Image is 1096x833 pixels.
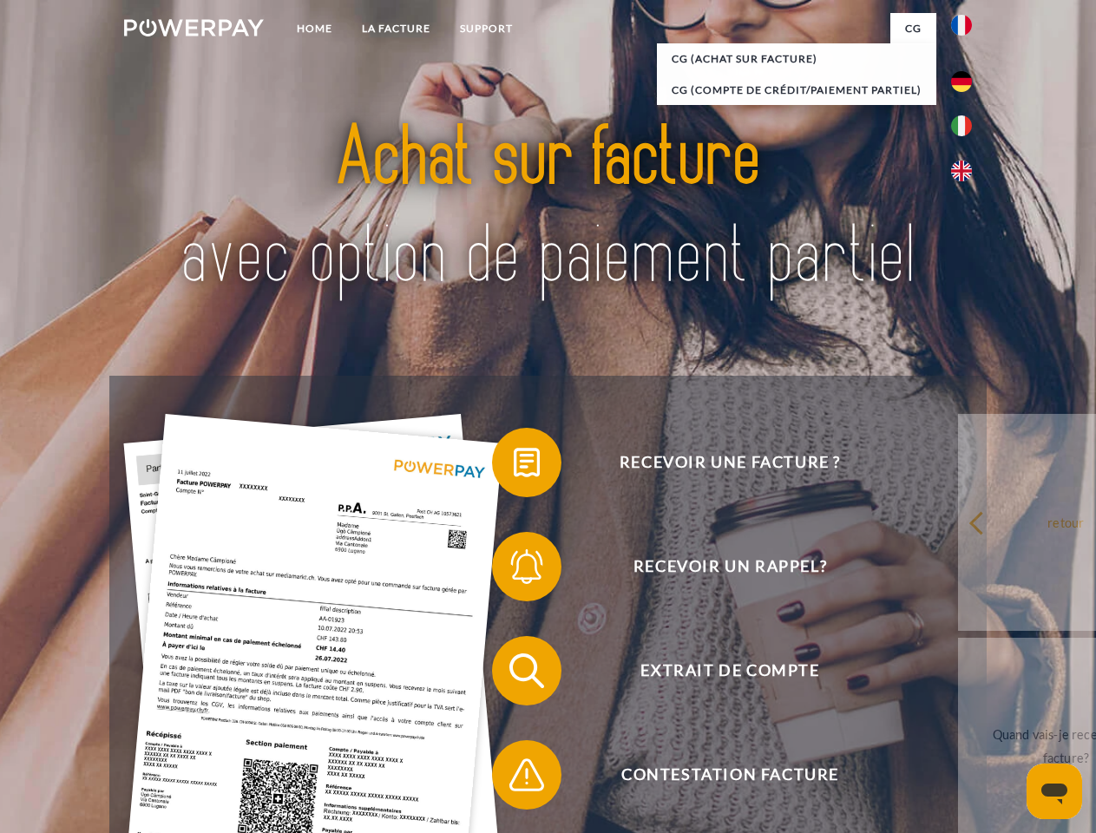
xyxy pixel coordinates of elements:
span: Recevoir un rappel? [517,532,942,601]
button: Extrait de compte [492,636,943,705]
a: Support [445,13,528,44]
img: it [951,115,972,136]
button: Recevoir un rappel? [492,532,943,601]
iframe: Bouton de lancement de la fenêtre de messagerie [1027,764,1082,819]
img: de [951,71,972,92]
img: qb_warning.svg [505,753,548,797]
span: Extrait de compte [517,636,942,705]
a: CG [890,13,936,44]
a: CG (Compte de crédit/paiement partiel) [657,75,936,106]
img: logo-powerpay-white.svg [124,19,264,36]
img: fr [951,15,972,36]
span: Recevoir une facture ? [517,428,942,497]
img: qb_bell.svg [505,545,548,588]
a: LA FACTURE [347,13,445,44]
img: qb_search.svg [505,649,548,692]
img: qb_bill.svg [505,441,548,484]
img: en [951,161,972,181]
img: title-powerpay_fr.svg [166,83,930,332]
span: Contestation Facture [517,740,942,810]
a: CG (achat sur facture) [657,43,936,75]
button: Recevoir une facture ? [492,428,943,497]
a: Home [282,13,347,44]
button: Contestation Facture [492,740,943,810]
